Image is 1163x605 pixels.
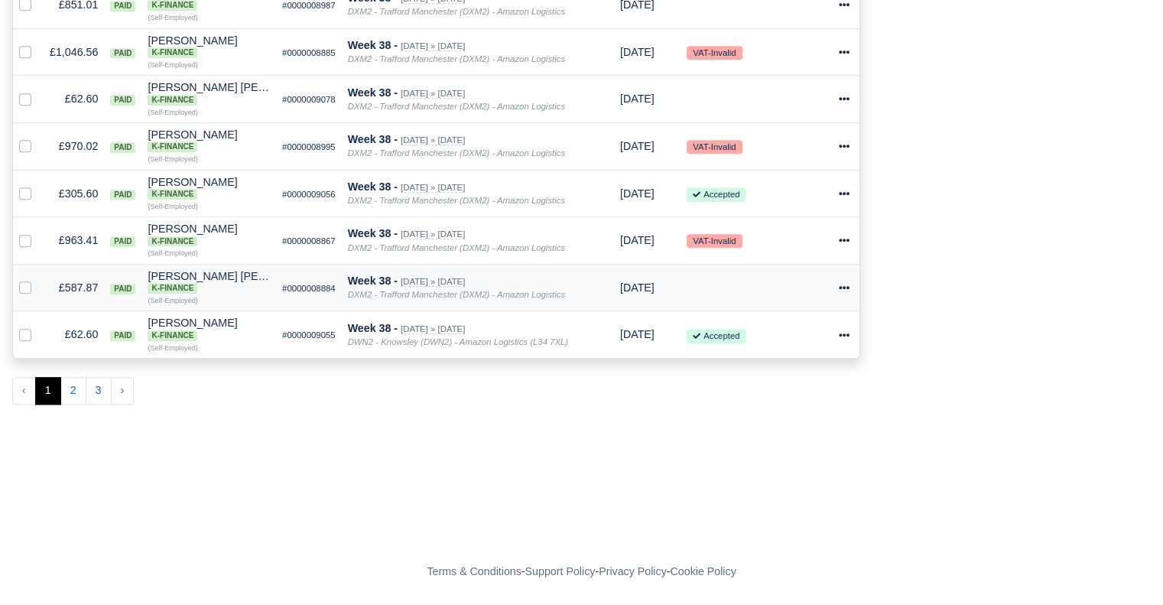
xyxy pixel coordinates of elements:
[148,82,270,105] div: [PERSON_NAME] [PERSON_NAME] K-Finance
[110,48,135,59] span: paid
[687,140,742,154] small: VAT-Invalid
[348,275,398,287] strong: Week 38 -
[620,187,655,200] span: 9 hours from now
[110,236,135,247] span: paid
[401,277,465,287] small: [DATE] » [DATE]
[110,1,135,11] span: paid
[401,183,465,193] small: [DATE] » [DATE]
[148,109,197,116] small: (Self-Employed)
[687,329,746,343] small: Accepted
[282,236,336,246] small: #0000008867
[348,227,398,239] strong: Week 38 -
[148,203,197,210] small: (Self-Employed)
[110,190,135,200] span: paid
[44,311,104,358] td: £62.60
[148,236,197,247] span: K-Finance
[110,142,135,153] span: paid
[12,377,36,405] li: « Previous
[282,284,336,293] small: #0000008884
[110,95,135,106] span: paid
[148,177,270,200] div: [PERSON_NAME] K-Finance
[86,377,112,405] button: 3
[148,271,270,294] div: [PERSON_NAME] [PERSON_NAME] K-Finance
[687,234,742,248] small: VAT-Invalid
[44,28,104,76] td: £1,046.56
[620,328,655,340] span: 9 hours from now
[348,148,565,158] i: DXM2 - Trafford Manchester (DXM2) - Amazon Logistics
[110,330,135,341] span: paid
[148,189,197,200] span: K-Finance
[148,223,270,246] div: [PERSON_NAME]
[401,41,465,51] small: [DATE] » [DATE]
[620,46,655,58] span: 9 hours from now
[148,14,197,21] small: (Self-Employed)
[401,324,465,334] small: [DATE] » [DATE]
[620,234,655,246] span: 9 hours from now
[148,82,270,105] div: [PERSON_NAME] [PERSON_NAME]
[348,337,568,346] i: DWN2 - Knowsley (DWN2) - Amazon Logistics (L34 7XL)
[148,61,197,69] small: (Self-Employed)
[148,47,197,58] span: K-Finance
[148,95,197,106] span: K-Finance
[348,39,398,51] strong: Week 38 -
[401,89,465,99] small: [DATE] » [DATE]
[44,170,104,217] td: £305.60
[146,563,1018,581] div: - - -
[282,1,336,10] small: #0000008987
[60,377,86,405] button: 2
[348,102,565,111] i: DXM2 - Trafford Manchester (DXM2) - Amazon Logistics
[148,249,197,257] small: (Self-Employed)
[148,344,197,352] small: (Self-Employed)
[148,297,197,304] small: (Self-Employed)
[282,330,336,340] small: #0000009055
[427,565,521,577] a: Terms & Conditions
[620,140,655,152] span: 9 hours from now
[687,187,746,201] small: Accepted
[1087,532,1163,605] iframe: Chat Widget
[282,142,336,151] small: #0000008995
[44,217,104,265] td: £963.41
[148,271,270,294] div: [PERSON_NAME] [PERSON_NAME]
[620,93,655,105] span: 9 hours from now
[620,281,655,294] span: 9 hours from now
[401,135,465,145] small: [DATE] » [DATE]
[348,196,565,205] i: DXM2 - Trafford Manchester (DXM2) - Amazon Logistics
[525,565,596,577] a: Support Policy
[282,95,336,104] small: #0000009078
[348,181,398,193] strong: Week 38 -
[148,35,270,58] div: [PERSON_NAME] K-Finance
[111,377,135,405] button: Next »
[282,48,336,57] small: #0000008885
[401,229,465,239] small: [DATE] » [DATE]
[148,317,270,340] div: [PERSON_NAME] K-Finance
[44,76,104,123] td: £62.60
[148,155,197,163] small: (Self-Employed)
[35,377,61,405] span: 1
[348,322,398,334] strong: Week 38 -
[348,54,565,63] i: DXM2 - Trafford Manchester (DXM2) - Amazon Logistics
[148,35,270,58] div: [PERSON_NAME]
[599,565,667,577] a: Privacy Policy
[348,133,398,145] strong: Week 38 -
[148,283,197,294] span: K-Finance
[348,86,398,99] strong: Week 38 -
[148,223,270,246] div: [PERSON_NAME] K-Finance
[348,243,565,252] i: DXM2 - Trafford Manchester (DXM2) - Amazon Logistics
[148,129,270,152] div: [PERSON_NAME] K-Finance
[148,141,197,152] span: K-Finance
[110,284,135,294] span: paid
[670,565,736,577] a: Cookie Policy
[44,122,104,170] td: £970.02
[148,129,270,152] div: [PERSON_NAME]
[148,177,270,200] div: [PERSON_NAME]
[148,330,197,341] span: K-Finance
[148,317,270,340] div: [PERSON_NAME]
[348,290,565,299] i: DXM2 - Trafford Manchester (DXM2) - Amazon Logistics
[282,190,336,199] small: #0000009056
[687,46,742,60] small: VAT-Invalid
[44,264,104,311] td: £587.87
[348,7,565,16] i: DXM2 - Trafford Manchester (DXM2) - Amazon Logistics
